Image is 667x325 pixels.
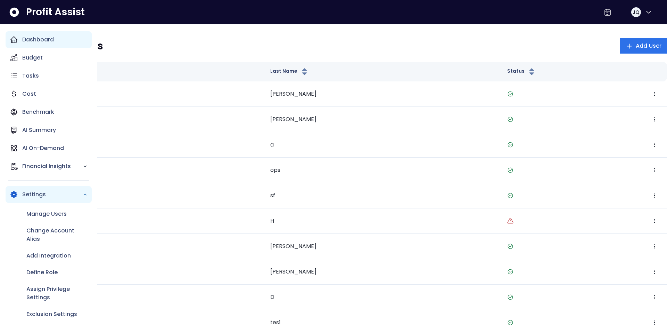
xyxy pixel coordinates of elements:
span: [PERSON_NAME] [270,268,316,276]
p: Define Role [26,268,58,277]
span: sf [270,191,275,199]
p: Exclusion Settings [26,310,77,318]
button: Add User [620,38,667,54]
span: [PERSON_NAME] [270,90,316,98]
span: [PERSON_NAME] [270,242,316,250]
p: Assign Privilege Settings [26,285,88,302]
span: D [270,293,274,301]
p: Manage Users [26,210,67,218]
p: Change Account Alias [26,227,88,243]
span: a [270,141,274,149]
p: Dashboard [22,35,54,44]
span: [PERSON_NAME] [270,115,316,123]
span: Add User [636,42,661,50]
p: Settings [22,190,83,199]
p: Budget [22,54,43,62]
p: Financial Insights [22,162,83,171]
p: Cost [22,90,36,98]
p: Add Integration [26,252,71,260]
span: ops [270,166,280,174]
p: Benchmark [22,108,54,116]
span: H [270,217,274,225]
span: JQ [633,9,640,16]
p: AI On-Demand [22,144,64,152]
p: AI Summary [22,126,56,134]
span: Profit Assist [26,6,85,18]
button: Status [507,68,536,76]
button: Last Name [270,68,309,76]
p: Tasks [22,72,39,80]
